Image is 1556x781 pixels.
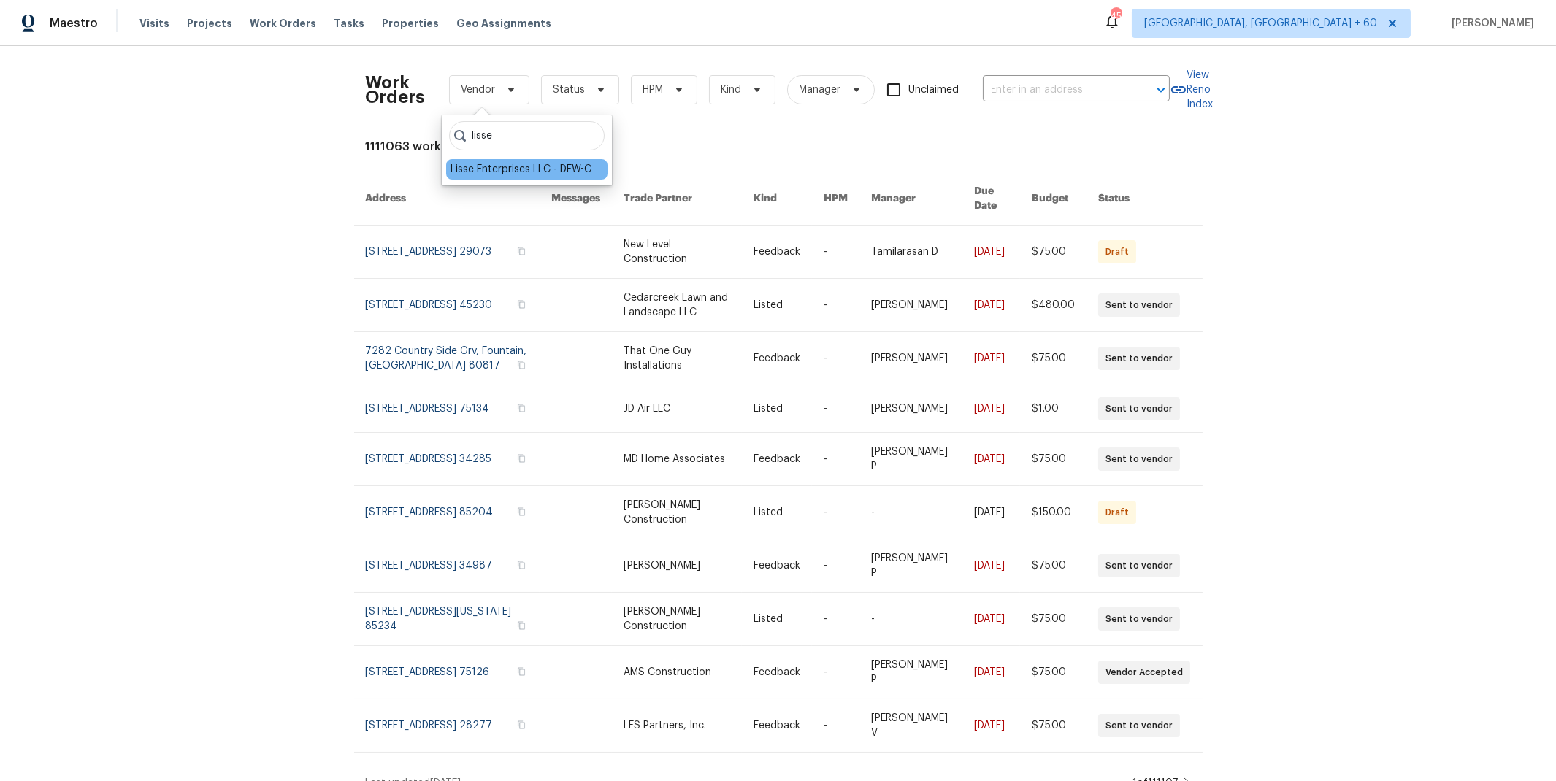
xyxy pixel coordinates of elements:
[800,82,841,97] span: Manager
[612,332,742,385] td: That One Guy Installations
[139,16,169,31] span: Visits
[612,646,742,699] td: AMS Construction
[1144,16,1377,31] span: [GEOGRAPHIC_DATA], [GEOGRAPHIC_DATA] + 60
[859,699,962,753] td: [PERSON_NAME] V
[515,718,528,731] button: Copy Address
[812,646,859,699] td: -
[812,385,859,433] td: -
[859,433,962,486] td: [PERSON_NAME] P
[812,486,859,539] td: -
[515,401,528,415] button: Copy Address
[742,332,812,385] td: Feedback
[859,385,962,433] td: [PERSON_NAME]
[366,139,1191,154] div: 1111063 work orders
[540,172,612,226] th: Messages
[366,75,426,104] h2: Work Orders
[515,298,528,311] button: Copy Address
[612,279,742,332] td: Cedarcreek Lawn and Landscape LLC
[859,172,962,226] th: Manager
[50,16,98,31] span: Maestro
[742,172,812,226] th: Kind
[612,226,742,279] td: New Level Construction
[515,665,528,678] button: Copy Address
[859,646,962,699] td: [PERSON_NAME] P
[812,433,859,486] td: -
[612,593,742,646] td: [PERSON_NAME] Construction
[515,558,528,572] button: Copy Address
[382,16,439,31] span: Properties
[187,16,232,31] span: Projects
[962,172,1021,226] th: Due Date
[812,332,859,385] td: -
[451,162,591,177] div: Lisse Enterprises LLC - DFW-C
[742,226,812,279] td: Feedback
[742,486,812,539] td: Listed
[515,619,528,632] button: Copy Address
[1446,16,1534,31] span: [PERSON_NAME]
[742,646,812,699] td: Feedback
[515,245,528,258] button: Copy Address
[859,226,962,279] td: Tamilarasan D
[334,18,364,28] span: Tasks
[612,699,742,753] td: LFS Partners, Inc.
[742,699,812,753] td: Feedback
[612,539,742,593] td: [PERSON_NAME]
[742,385,812,433] td: Listed
[859,486,962,539] td: -
[909,82,959,98] span: Unclaimed
[461,82,496,97] span: Vendor
[812,226,859,279] td: -
[983,79,1129,101] input: Enter in an address
[1170,68,1214,112] a: View Reno Index
[742,279,812,332] td: Listed
[742,539,812,593] td: Feedback
[612,385,742,433] td: JD Air LLC
[859,279,962,332] td: [PERSON_NAME]
[1020,172,1086,226] th: Budget
[612,486,742,539] td: [PERSON_NAME] Construction
[859,593,962,646] td: -
[456,16,551,31] span: Geo Assignments
[721,82,742,97] span: Kind
[612,433,742,486] td: MD Home Associates
[812,593,859,646] td: -
[515,505,528,518] button: Copy Address
[515,452,528,465] button: Copy Address
[354,172,540,226] th: Address
[553,82,586,97] span: Status
[859,539,962,593] td: [PERSON_NAME] P
[812,279,859,332] td: -
[1111,9,1121,23] div: 456
[742,593,812,646] td: Listed
[1086,172,1202,226] th: Status
[515,358,528,372] button: Copy Address
[742,433,812,486] td: Feedback
[859,332,962,385] td: [PERSON_NAME]
[612,172,742,226] th: Trade Partner
[812,699,859,753] td: -
[643,82,664,97] span: HPM
[1151,80,1171,100] button: Open
[250,16,316,31] span: Work Orders
[812,172,859,226] th: HPM
[812,539,859,593] td: -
